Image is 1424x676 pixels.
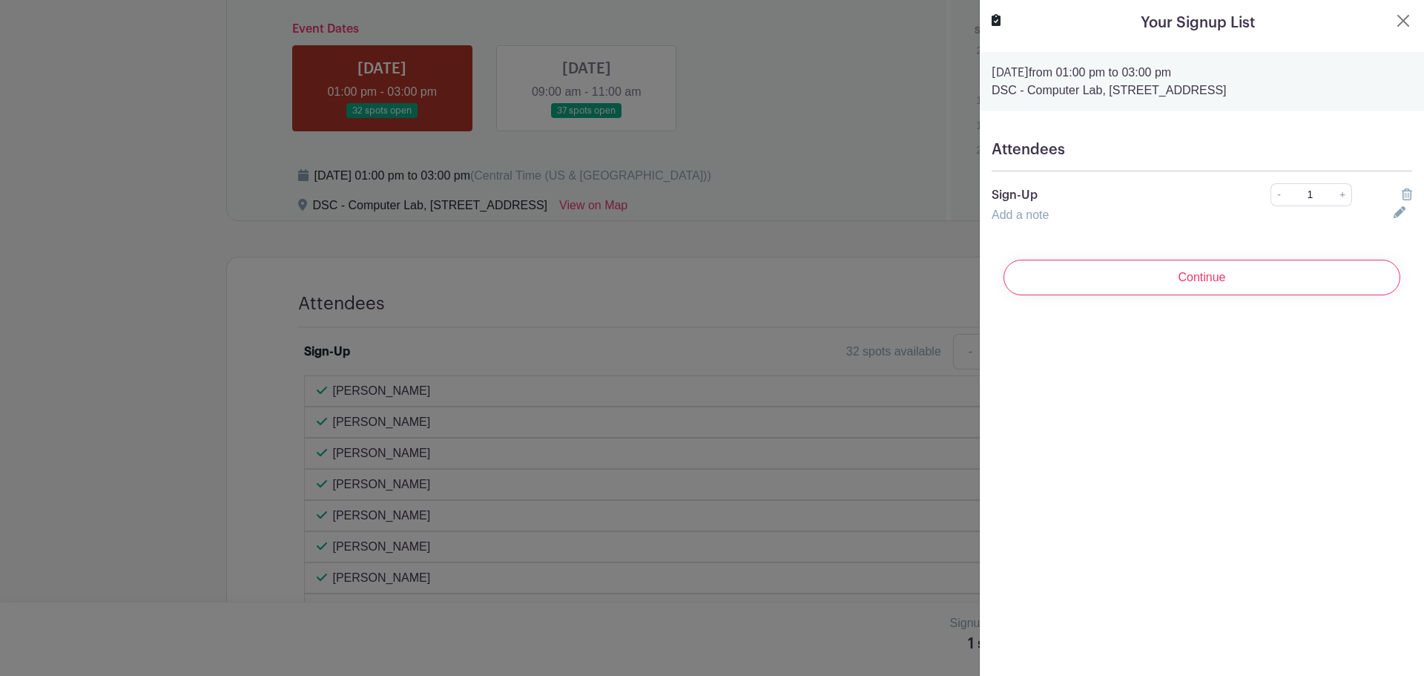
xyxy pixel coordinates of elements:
p: from 01:00 pm to 03:00 pm [992,64,1412,82]
h5: Attendees [992,141,1412,159]
a: + [1334,183,1352,206]
strong: [DATE] [992,67,1029,79]
button: Close [1394,12,1412,30]
h5: Your Signup List [1141,12,1255,34]
p: DSC - Computer Lab, [STREET_ADDRESS] [992,82,1412,99]
p: Sign-Up [992,186,1230,204]
a: Add a note [992,209,1049,221]
input: Continue [1003,260,1400,295]
a: - [1270,183,1287,206]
